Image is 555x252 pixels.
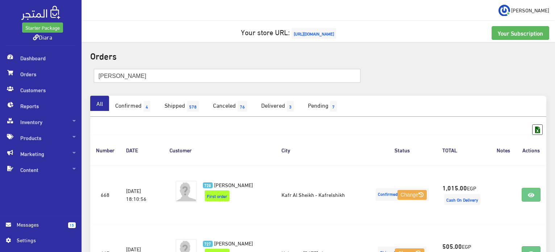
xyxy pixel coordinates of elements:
[437,165,491,224] td: EGP
[205,190,229,201] span: First order
[292,28,336,39] span: [URL][DOMAIN_NAME]
[498,4,549,16] a: ... [PERSON_NAME]
[94,69,360,83] input: Search ( Order NO., Phone Number, Name, E-mail )...
[164,135,276,165] th: Customer
[187,101,199,112] span: 578
[492,26,549,40] a: Your Subscription
[143,101,150,112] span: 4
[17,220,62,228] span: Messages
[241,25,338,38] a: Your store URL:[URL][DOMAIN_NAME]
[6,98,76,114] span: Reports
[276,165,368,224] td: Kafr Al Sheikh - Kafrelshikh
[444,194,480,205] span: Cash On Delivery
[519,202,546,230] iframe: Drift Widget Chat Controller
[6,66,76,82] span: Orders
[22,22,63,33] a: Starter Package
[255,96,302,117] a: Delivered3
[90,51,546,60] h2: Orders
[90,135,120,165] th: Number
[203,182,213,189] span: 728
[330,101,337,112] span: 7
[6,220,76,236] a: 15 Messages
[21,6,60,20] img: .
[511,5,549,15] span: [PERSON_NAME]
[238,101,247,112] span: 76
[158,96,207,117] a: Shipped578
[368,135,437,165] th: Status
[203,241,213,247] span: 727
[6,162,76,178] span: Content
[442,241,462,251] strong: 505.00
[207,96,255,117] a: Canceled76
[397,190,427,200] button: Change
[90,96,109,111] a: All
[376,188,429,201] span: Confirmed
[276,135,368,165] th: City
[498,5,510,16] img: ...
[6,50,76,66] span: Dashboard
[214,179,253,190] span: [PERSON_NAME]
[109,96,158,117] a: Confirmed4
[442,183,467,192] strong: 1,015.00
[17,236,70,244] span: Settings
[68,222,76,228] span: 15
[6,236,76,248] a: Settings
[437,135,491,165] th: TOTAL
[302,96,345,117] a: Pending7
[491,135,516,165] th: Notes
[120,135,164,165] th: DATE
[203,239,264,247] a: 727 [PERSON_NAME]
[287,101,294,112] span: 3
[90,165,120,224] td: 668
[6,114,76,130] span: Inventory
[214,238,253,248] span: [PERSON_NAME]
[516,135,546,165] th: Actions
[6,146,76,162] span: Marketing
[175,181,197,202] img: avatar.png
[203,181,264,189] a: 728 [PERSON_NAME]
[33,32,52,42] a: Diara
[120,165,164,224] td: [DATE] 18:10:56
[6,130,76,146] span: Products
[6,82,76,98] span: Customers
